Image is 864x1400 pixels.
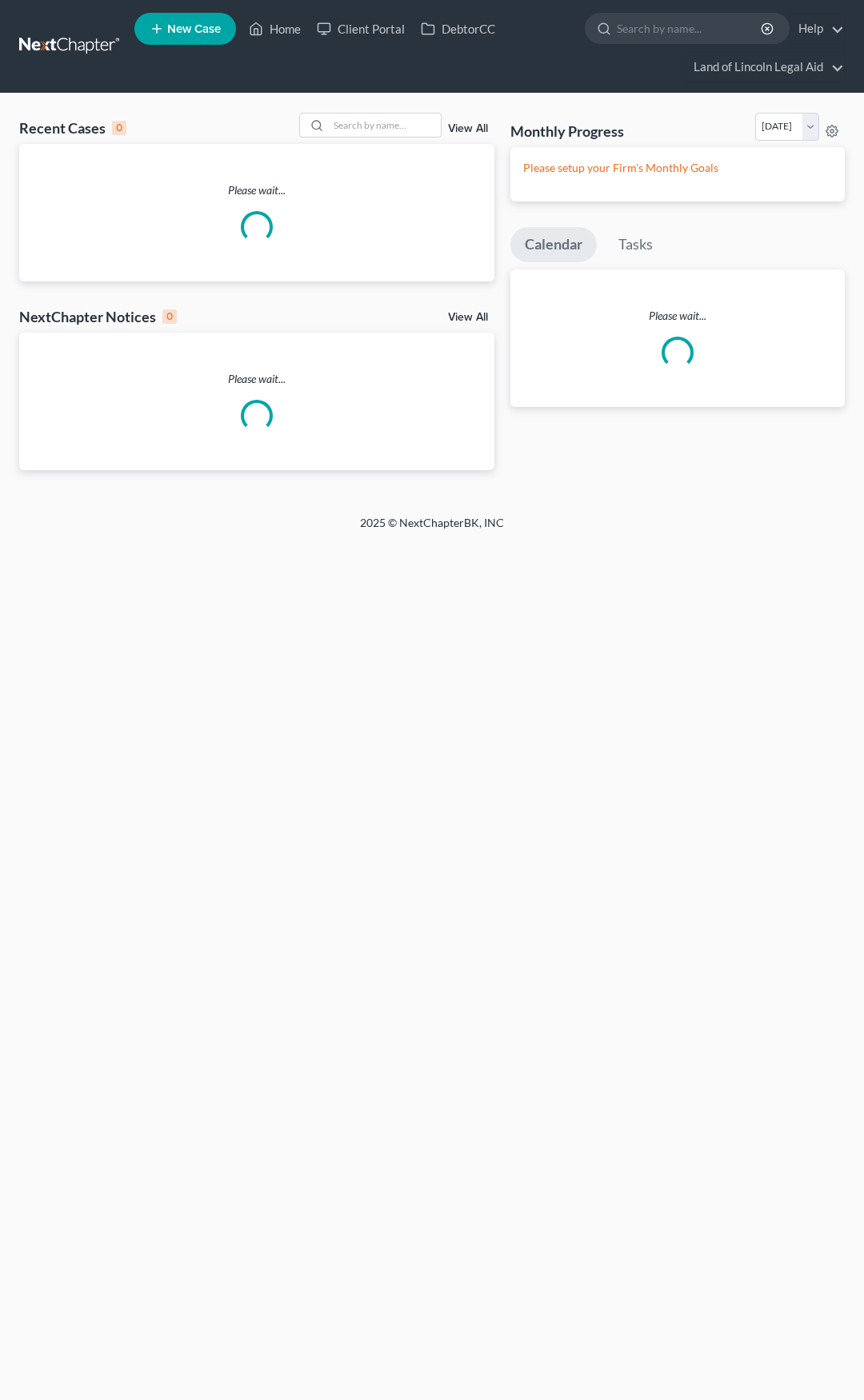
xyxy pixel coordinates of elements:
[19,118,126,138] div: Recent Cases
[510,122,624,141] h3: Monthly Progress
[510,308,845,324] p: Please wait...
[167,23,221,35] span: New Case
[48,515,816,544] div: 2025 © NextChapterBK, INC
[604,227,667,262] a: Tasks
[448,312,488,323] a: View All
[19,307,177,326] div: NextChapter Notices
[241,14,309,43] a: Home
[112,121,126,135] div: 0
[617,14,763,43] input: Search by name...
[162,309,177,324] div: 0
[309,14,413,43] a: Client Portal
[510,227,597,262] a: Calendar
[329,114,441,137] input: Search by name...
[19,371,494,387] p: Please wait...
[19,182,494,198] p: Please wait...
[523,160,832,176] p: Please setup your Firm's Monthly Goals
[686,53,844,82] a: Land of Lincoln Legal Aid
[790,14,844,43] a: Help
[413,14,503,43] a: DebtorCC
[448,123,488,134] a: View All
